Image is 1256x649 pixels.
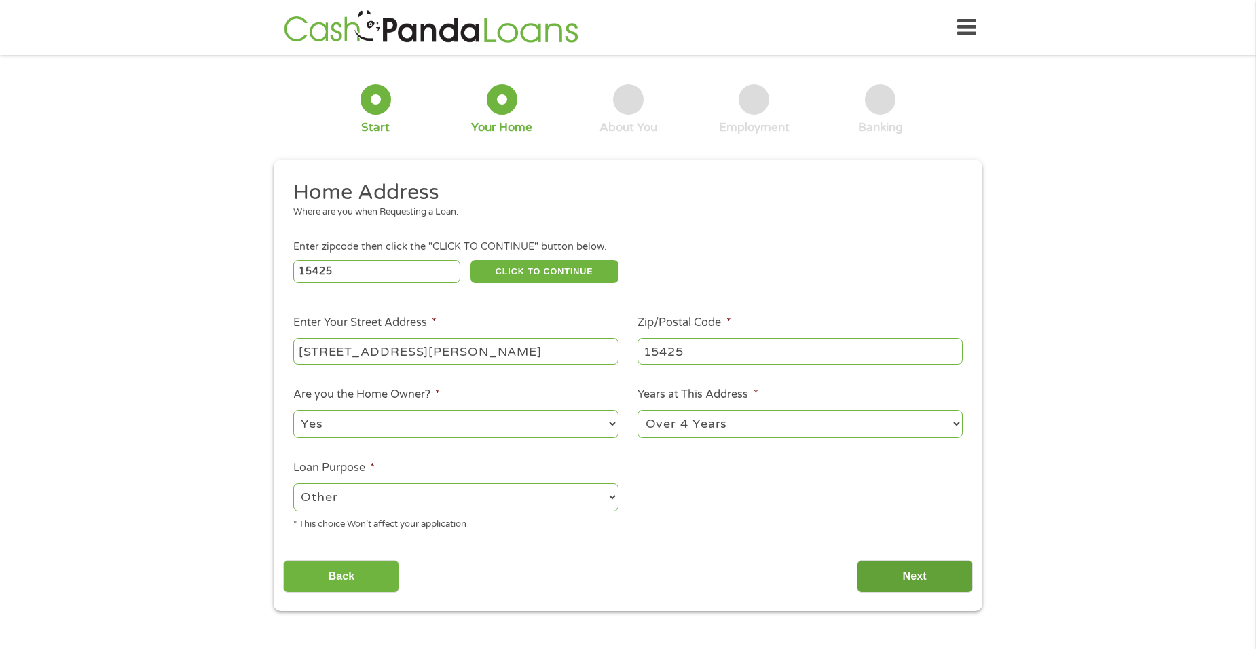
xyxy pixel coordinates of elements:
[638,388,758,402] label: Years at This Address
[361,120,390,135] div: Start
[293,388,440,402] label: Are you the Home Owner?
[293,206,953,219] div: Where are you when Requesting a Loan.
[471,120,532,135] div: Your Home
[283,560,399,593] input: Back
[638,316,731,330] label: Zip/Postal Code
[293,513,618,532] div: * This choice Won’t affect your application
[858,120,903,135] div: Banking
[293,338,618,364] input: 1 Main Street
[470,260,618,283] button: CLICK TO CONTINUE
[293,316,437,330] label: Enter Your Street Address
[857,560,973,593] input: Next
[293,240,963,255] div: Enter zipcode then click the "CLICK TO CONTINUE" button below.
[280,8,583,47] img: GetLoanNow Logo
[293,461,375,475] label: Loan Purpose
[719,120,790,135] div: Employment
[293,260,461,283] input: Enter Zipcode (e.g 01510)
[293,179,953,206] h2: Home Address
[599,120,657,135] div: About You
